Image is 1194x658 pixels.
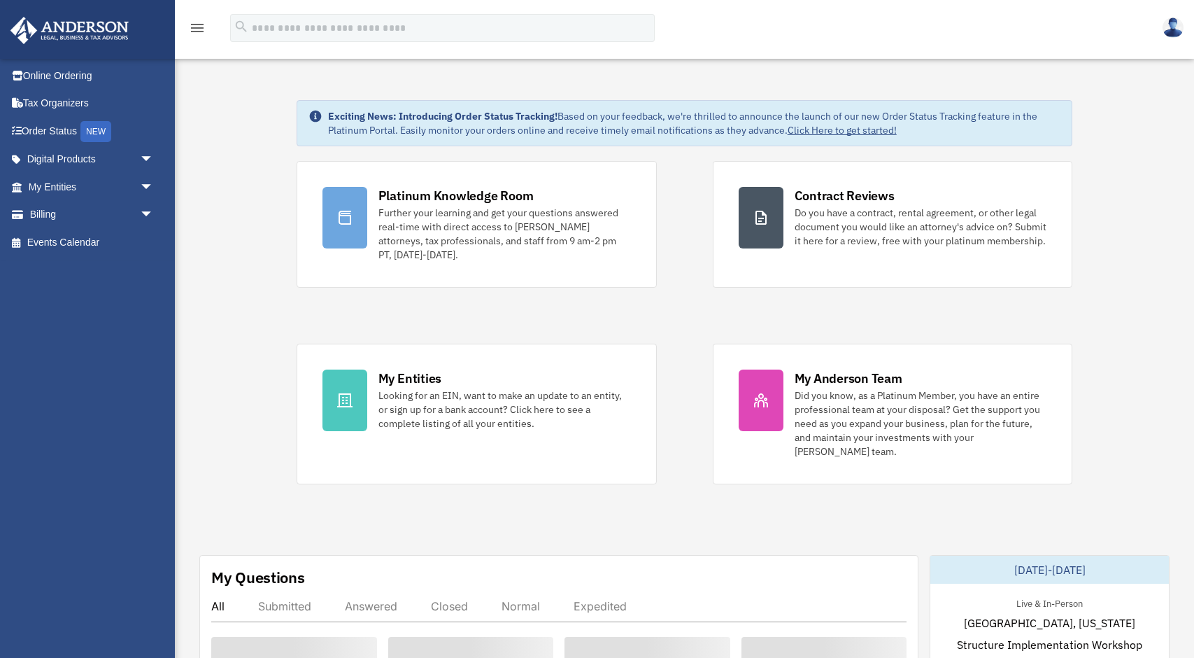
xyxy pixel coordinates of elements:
[258,599,311,613] div: Submitted
[795,370,902,387] div: My Anderson Team
[297,161,657,288] a: Platinum Knowledge Room Further your learning and get your questions answered real-time with dire...
[930,556,1169,584] div: [DATE]-[DATE]
[6,17,133,44] img: Anderson Advisors Platinum Portal
[234,19,249,34] i: search
[10,228,175,256] a: Events Calendar
[140,201,168,230] span: arrow_drop_down
[431,599,468,613] div: Closed
[957,636,1142,653] span: Structure Implementation Workshop
[502,599,540,613] div: Normal
[378,388,631,430] div: Looking for an EIN, want to make an update to an entity, or sign up for a bank account? Click her...
[189,24,206,36] a: menu
[795,187,895,204] div: Contract Reviews
[378,370,441,387] div: My Entities
[211,567,305,588] div: My Questions
[713,161,1073,288] a: Contract Reviews Do you have a contract, rental agreement, or other legal document you would like...
[378,187,534,204] div: Platinum Knowledge Room
[1163,17,1184,38] img: User Pic
[10,62,175,90] a: Online Ordering
[328,109,1061,137] div: Based on your feedback, we're thrilled to announce the launch of our new Order Status Tracking fe...
[795,206,1047,248] div: Do you have a contract, rental agreement, or other legal document you would like an attorney's ad...
[328,110,557,122] strong: Exciting News: Introducing Order Status Tracking!
[10,146,175,174] a: Digital Productsarrow_drop_down
[574,599,627,613] div: Expedited
[189,20,206,36] i: menu
[795,388,1047,458] div: Did you know, as a Platinum Member, you have an entire professional team at your disposal? Get th...
[345,599,397,613] div: Answered
[10,90,175,118] a: Tax Organizers
[378,206,631,262] div: Further your learning and get your questions answered real-time with direct access to [PERSON_NAM...
[1005,595,1094,610] div: Live & In-Person
[297,344,657,484] a: My Entities Looking for an EIN, want to make an update to an entity, or sign up for a bank accoun...
[80,121,111,142] div: NEW
[140,173,168,202] span: arrow_drop_down
[10,173,175,201] a: My Entitiesarrow_drop_down
[10,201,175,229] a: Billingarrow_drop_down
[10,117,175,146] a: Order StatusNEW
[713,344,1073,484] a: My Anderson Team Did you know, as a Platinum Member, you have an entire professional team at your...
[788,124,897,136] a: Click Here to get started!
[140,146,168,174] span: arrow_drop_down
[964,615,1135,631] span: [GEOGRAPHIC_DATA], [US_STATE]
[211,599,225,613] div: All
